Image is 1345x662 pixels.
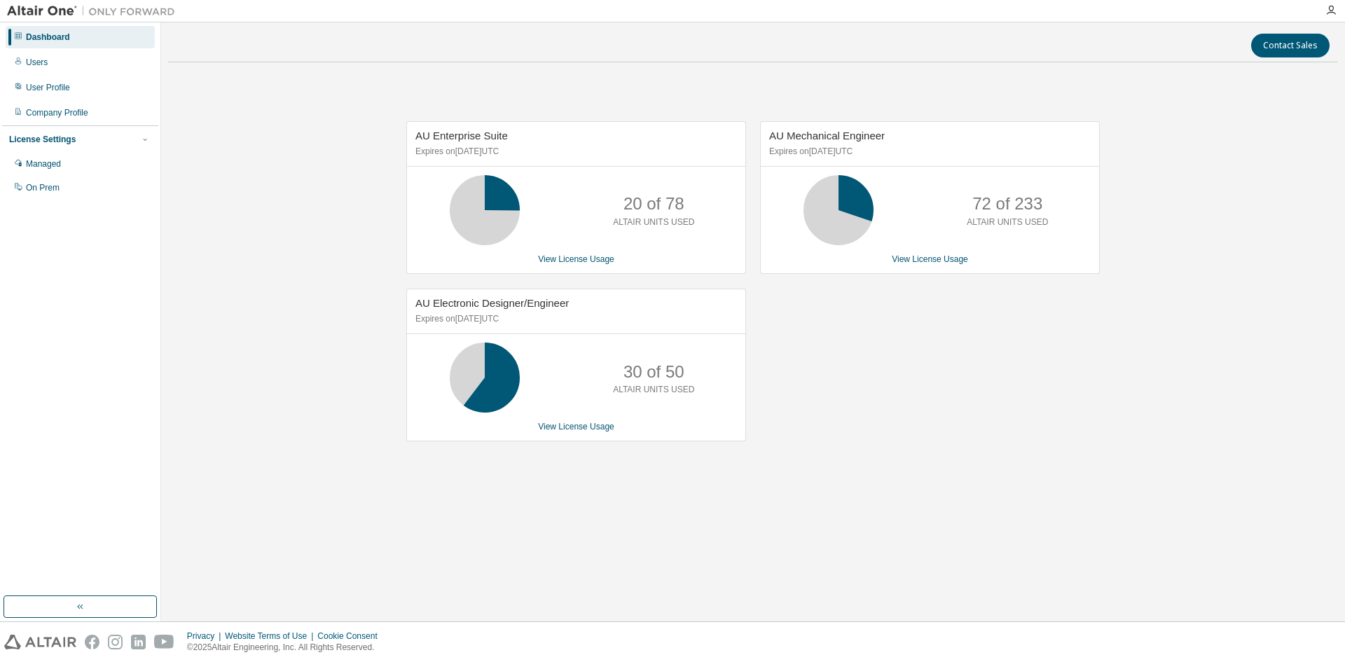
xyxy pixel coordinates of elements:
[415,146,733,158] p: Expires on [DATE] UTC
[26,32,70,43] div: Dashboard
[26,182,60,193] div: On Prem
[26,107,88,118] div: Company Profile
[613,216,694,228] p: ALTAIR UNITS USED
[415,130,508,142] span: AU Enterprise Suite
[623,360,684,384] p: 30 of 50
[225,630,317,642] div: Website Terms of Use
[7,4,182,18] img: Altair One
[623,192,684,216] p: 20 of 78
[415,313,733,325] p: Expires on [DATE] UTC
[769,130,885,142] span: AU Mechanical Engineer
[769,146,1087,158] p: Expires on [DATE] UTC
[967,216,1048,228] p: ALTAIR UNITS USED
[538,422,614,432] a: View License Usage
[187,630,225,642] div: Privacy
[1251,34,1330,57] button: Contact Sales
[9,134,76,145] div: License Settings
[131,635,146,649] img: linkedin.svg
[187,642,386,654] p: © 2025 Altair Engineering, Inc. All Rights Reserved.
[108,635,123,649] img: instagram.svg
[85,635,99,649] img: facebook.svg
[26,57,48,68] div: Users
[892,254,968,264] a: View License Usage
[613,384,694,396] p: ALTAIR UNITS USED
[972,192,1042,216] p: 72 of 233
[317,630,385,642] div: Cookie Consent
[154,635,174,649] img: youtube.svg
[26,82,70,93] div: User Profile
[538,254,614,264] a: View License Usage
[4,635,76,649] img: altair_logo.svg
[26,158,61,170] div: Managed
[415,297,569,309] span: AU Electronic Designer/Engineer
